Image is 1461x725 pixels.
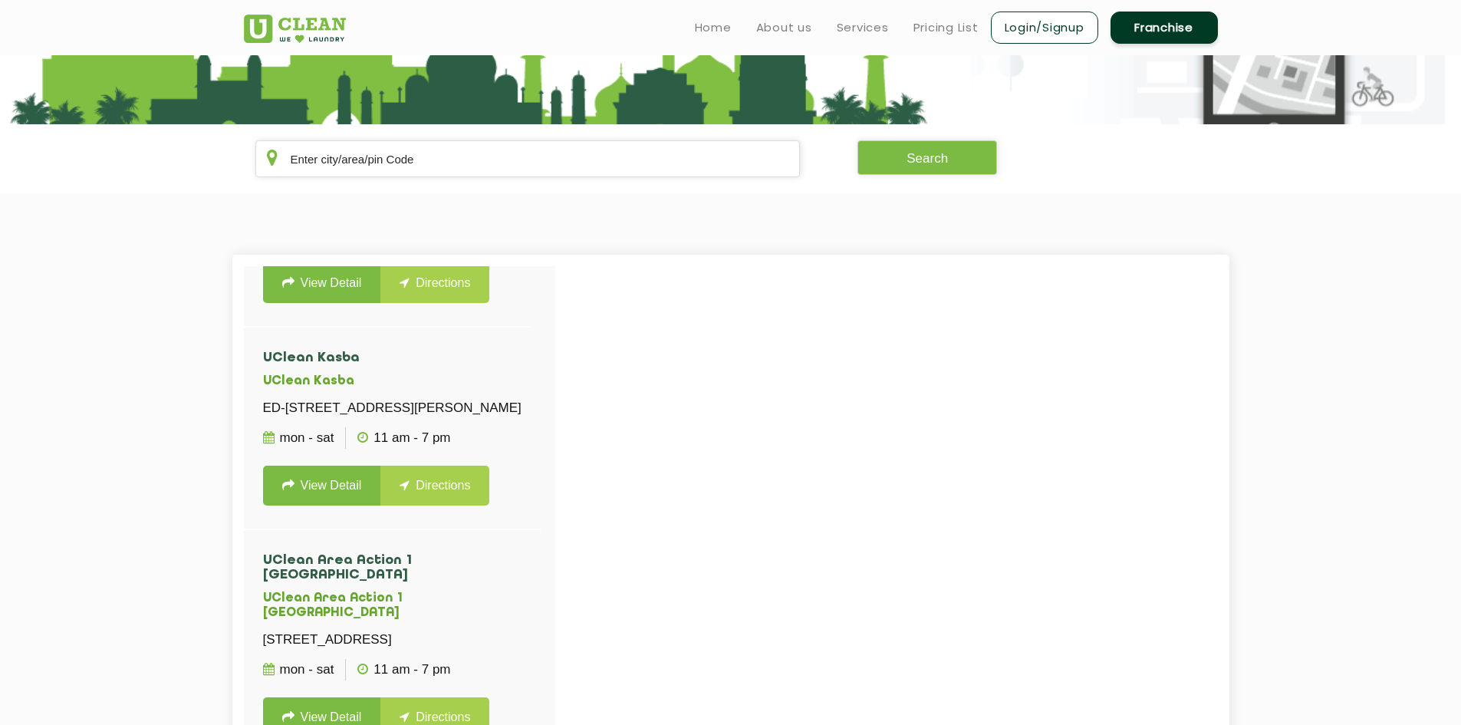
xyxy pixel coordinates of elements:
[380,466,489,506] a: Directions
[357,659,450,681] p: 11 AM - 7 PM
[244,15,346,43] img: UClean Laundry and Dry Cleaning
[263,397,522,419] p: ED-[STREET_ADDRESS][PERSON_NAME]
[263,351,522,366] h4: UClean Kasba
[857,140,997,175] button: Search
[756,18,812,37] a: About us
[263,263,381,303] a: View Detail
[263,374,522,389] h5: UClean Kasba
[380,263,489,303] a: Directions
[263,466,381,506] a: View Detail
[263,592,536,620] h5: UClean Area Action 1 [GEOGRAPHIC_DATA]
[263,427,334,449] p: Mon - Sat
[263,629,536,651] p: [STREET_ADDRESS]
[913,18,979,37] a: Pricing List
[1111,12,1218,44] a: Franchise
[357,427,450,449] p: 11 AM - 7 PM
[255,140,801,177] input: Enter city/area/pin Code
[695,18,732,37] a: Home
[263,659,334,681] p: Mon - Sat
[837,18,889,37] a: Services
[263,553,536,584] h4: UClean Area Action 1 [GEOGRAPHIC_DATA]
[991,12,1098,44] a: Login/Signup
